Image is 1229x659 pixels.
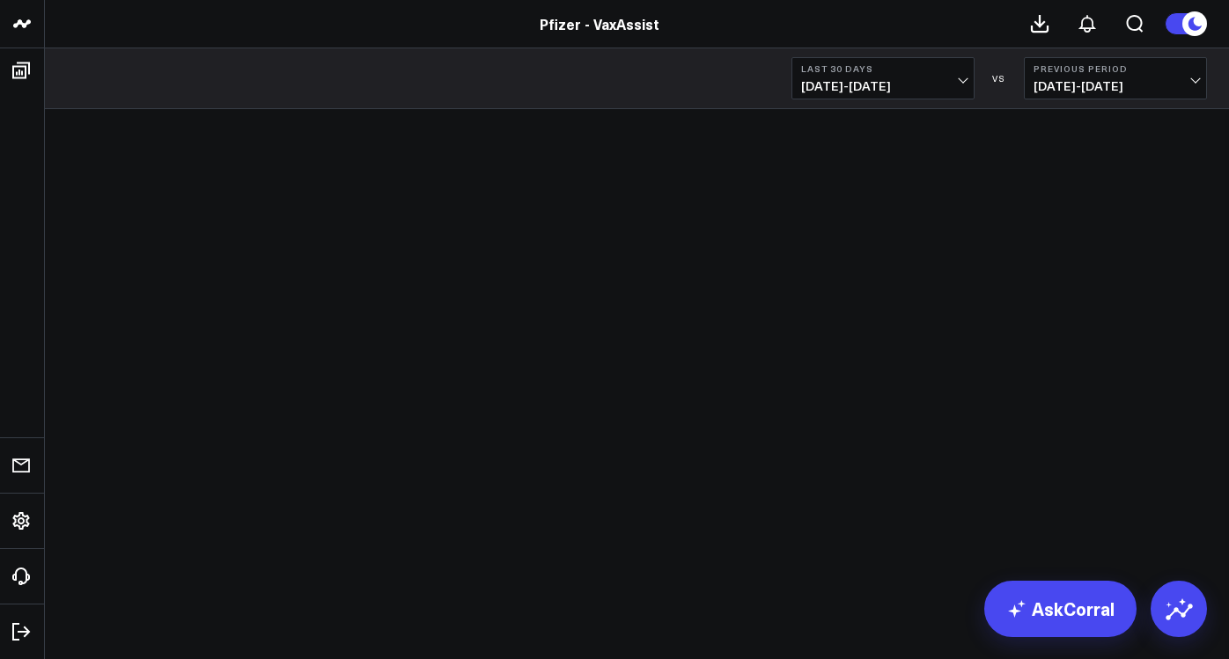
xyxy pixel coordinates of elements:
[540,14,659,33] a: Pfizer - VaxAssist
[801,63,965,74] b: Last 30 Days
[801,79,965,93] span: [DATE] - [DATE]
[1024,57,1207,99] button: Previous Period[DATE]-[DATE]
[791,57,975,99] button: Last 30 Days[DATE]-[DATE]
[1034,79,1197,93] span: [DATE] - [DATE]
[984,581,1137,637] a: AskCorral
[5,616,39,648] a: Log Out
[983,73,1015,84] div: VS
[1034,63,1197,74] b: Previous Period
